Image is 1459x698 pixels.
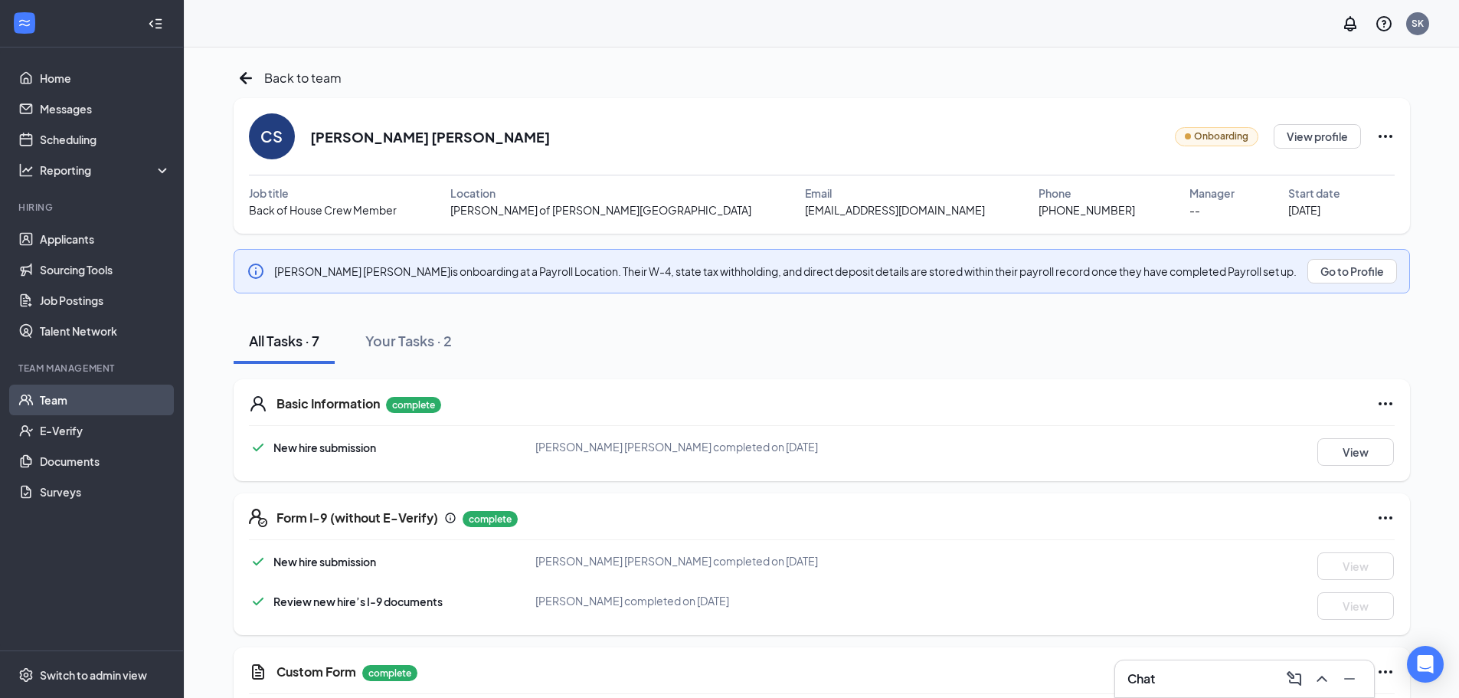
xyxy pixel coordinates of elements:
[362,665,417,681] p: complete
[1375,15,1393,33] svg: QuestionInfo
[1288,185,1340,202] span: Start date
[249,592,267,611] svg: Checkmark
[1039,185,1071,202] span: Phone
[18,362,168,375] div: Team Management
[1313,670,1331,688] svg: ChevronUp
[40,385,171,415] a: Team
[276,395,380,412] h5: Basic Information
[273,595,443,608] span: Review new hire’s I-9 documents
[276,510,438,526] h5: Form I-9 (without E-Verify)
[1407,646,1444,683] div: Open Intercom Messenger
[274,264,1297,278] span: [PERSON_NAME] [PERSON_NAME] is onboarding at a Payroll Location. Their W-4, state tax withholding...
[276,664,356,680] h5: Custom Form
[1412,17,1424,30] div: SK
[535,440,818,454] span: [PERSON_NAME] [PERSON_NAME] completed on [DATE]
[40,224,171,254] a: Applicants
[1288,202,1320,218] span: [DATE]
[1317,552,1394,580] button: View
[260,126,283,147] div: CS
[450,185,496,202] span: Location
[1376,127,1395,146] svg: Ellipses
[40,285,171,316] a: Job Postings
[805,202,985,218] span: [EMAIL_ADDRESS][DOMAIN_NAME]
[249,438,267,457] svg: Checkmark
[1376,663,1395,681] svg: Ellipses
[40,316,171,346] a: Talent Network
[40,162,172,178] div: Reporting
[18,667,34,683] svg: Settings
[1194,129,1248,144] span: Onboarding
[249,331,319,350] div: All Tasks · 7
[18,201,168,214] div: Hiring
[535,554,818,568] span: [PERSON_NAME] [PERSON_NAME] completed on [DATE]
[249,395,267,413] svg: User
[273,555,376,569] span: New hire submission
[40,667,147,683] div: Switch to admin view
[40,446,171,477] a: Documents
[40,477,171,507] a: Surveys
[450,202,751,218] span: [PERSON_NAME] of [PERSON_NAME][GEOGRAPHIC_DATA]
[1317,438,1394,466] button: View
[40,415,171,446] a: E-Verify
[1274,124,1361,149] button: View profile
[249,663,267,681] svg: CustomFormIcon
[1376,395,1395,413] svg: Ellipses
[249,185,289,202] span: Job title
[1310,667,1334,691] button: ChevronUp
[40,124,171,155] a: Scheduling
[463,511,518,527] p: complete
[805,185,832,202] span: Email
[18,162,34,178] svg: Analysis
[1340,670,1359,688] svg: Minimize
[264,68,342,87] span: Back to team
[40,93,171,124] a: Messages
[1341,15,1359,33] svg: Notifications
[1039,202,1135,218] span: [PHONE_NUMBER]
[148,16,163,31] svg: Collapse
[386,397,441,413] p: complete
[249,552,267,571] svg: Checkmark
[234,66,342,90] a: ArrowLeftNewBack to team
[1189,202,1200,218] span: --
[249,202,397,218] span: Back of House Crew Member
[1307,259,1397,283] button: Go to Profile
[1317,592,1394,620] button: View
[1337,667,1362,691] button: Minimize
[273,441,376,454] span: New hire submission
[234,66,258,90] svg: ArrowLeftNew
[1189,185,1235,202] span: Manager
[40,63,171,93] a: Home
[249,509,267,527] svg: FormI9EVerifyIcon
[40,254,171,285] a: Sourcing Tools
[1376,509,1395,527] svg: Ellipses
[1127,670,1155,687] h3: Chat
[1282,667,1307,691] button: ComposeMessage
[17,15,32,31] svg: WorkstreamLogo
[535,594,729,608] span: [PERSON_NAME] completed on [DATE]
[247,262,265,280] svg: Info
[1285,670,1304,688] svg: ComposeMessage
[365,331,452,350] div: Your Tasks · 2
[444,512,456,524] svg: Info
[310,127,550,146] h2: [PERSON_NAME] [PERSON_NAME]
